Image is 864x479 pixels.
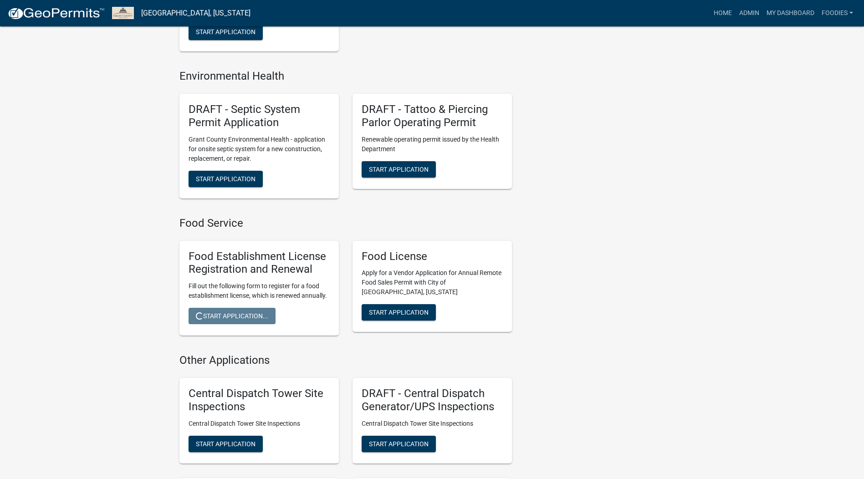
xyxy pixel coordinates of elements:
h4: Other Applications [179,354,512,367]
h5: Food Establishment License Registration and Renewal [189,250,330,276]
a: [GEOGRAPHIC_DATA], [US_STATE] [141,5,251,21]
button: Start Application [362,436,436,452]
button: Start Application [189,436,263,452]
h5: Food License [362,250,503,263]
h5: DRAFT - Septic System Permit Application [189,103,330,129]
h4: Environmental Health [179,70,512,83]
h4: Food Service [179,217,512,230]
a: Foodies [818,5,857,22]
h5: DRAFT - Central Dispatch Generator/UPS Inspections [362,387,503,413]
a: Home [710,5,736,22]
span: Start Application [196,175,256,182]
img: Grant County, Indiana [112,7,134,19]
button: Start Application [362,161,436,178]
button: Start Application [362,304,436,321]
span: Start Application [369,309,429,316]
span: Start Application [369,440,429,447]
p: Central Dispatch Tower Site Inspections [362,419,503,428]
p: Apply for a Vendor Application for Annual Remote Food Sales Permit with City of [GEOGRAPHIC_DATA]... [362,268,503,297]
button: Start Application [189,171,263,187]
p: Grant County Environmental Health - application for onsite septic system for a new construction, ... [189,135,330,163]
span: Start Application... [196,312,268,320]
a: Admin [736,5,763,22]
span: Start Application [196,440,256,447]
span: Start Application [369,165,429,173]
h5: DRAFT - Tattoo & Piercing Parlor Operating Permit [362,103,503,129]
button: Start Application... [189,308,276,324]
a: My Dashboard [763,5,818,22]
p: Renewable operating permit issued by the Health Department [362,135,503,154]
p: Central Dispatch Tower Site Inspections [189,419,330,428]
span: Start Application [196,28,256,36]
p: Fill out the following form to register for a food establishment license, which is renewed annually. [189,281,330,301]
h5: Central Dispatch Tower Site Inspections [189,387,330,413]
button: Start Application [189,24,263,40]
